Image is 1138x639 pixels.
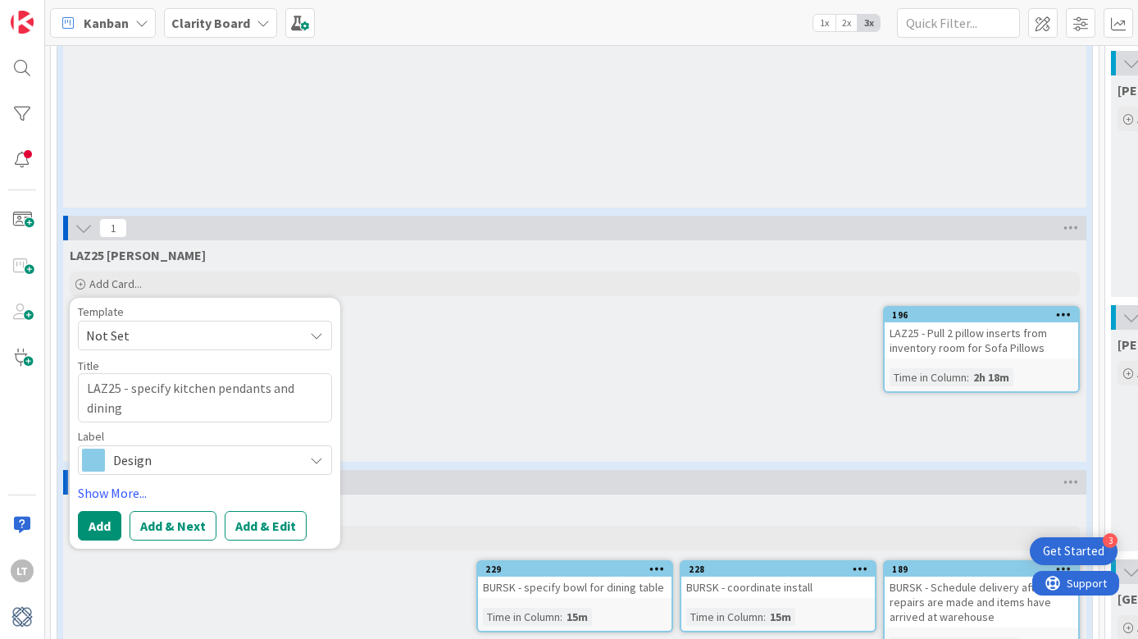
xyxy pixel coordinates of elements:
div: BURSK - Schedule delivery after repairs are made and items have arrived at warehouse [885,577,1078,628]
img: Visit kanbanzone.com [11,11,34,34]
div: 189BURSK - Schedule delivery after repairs are made and items have arrived at warehouse [885,562,1078,628]
div: LT [11,559,34,582]
span: Template [78,306,124,317]
div: 229 [485,564,671,575]
img: avatar [11,605,34,628]
a: Show More... [78,483,332,503]
div: 228BURSK - coordinate install [681,562,875,598]
a: 196LAZ25 - Pull 2 pillow inserts from inventory room for Sofa PillowsTime in Column:2h 18m [883,306,1080,393]
div: 189 [885,562,1078,577]
div: Open Get Started checklist, remaining modules: 3 [1030,537,1118,565]
span: Not Set [86,325,291,346]
span: : [967,368,969,386]
div: Time in Column [483,608,560,626]
div: 15m [766,608,795,626]
div: 228 [681,562,875,577]
button: Add [78,511,121,541]
div: 3 [1103,533,1118,548]
input: Quick Filter... [897,8,1020,38]
div: BURSK - specify bowl for dining table [478,577,671,598]
div: 229 [478,562,671,577]
span: LAZ25 Lazzaro [70,247,206,263]
span: 1x [813,15,835,31]
div: LAZ25 - Pull 2 pillow inserts from inventory room for Sofa Pillows [885,322,1078,358]
button: Add & Edit [225,511,307,541]
div: 228 [689,564,875,575]
span: Label [78,431,104,442]
div: Time in Column [686,608,763,626]
div: 196 [892,309,1078,321]
div: 196LAZ25 - Pull 2 pillow inserts from inventory room for Sofa Pillows [885,308,1078,358]
span: 2x [835,15,858,31]
span: Add Card... [89,276,142,291]
span: 3x [858,15,880,31]
span: Design [113,449,295,472]
a: 229BURSK - specify bowl for dining tableTime in Column:15m [476,560,673,632]
button: Add & Next [130,511,216,541]
div: 229BURSK - specify bowl for dining table [478,562,671,598]
div: 15m [562,608,592,626]
span: : [560,608,562,626]
span: : [763,608,766,626]
div: 189 [892,564,1078,575]
span: 1 [99,218,127,238]
span: Kanban [84,13,129,33]
div: 2h 18m [969,368,1013,386]
span: Support [34,2,75,22]
div: BURSK - coordinate install [681,577,875,598]
label: Title [78,358,99,373]
div: Get Started [1043,543,1104,559]
textarea: LAZ25 - specify kitchen pendants and dining [78,373,332,422]
a: 228BURSK - coordinate installTime in Column:15m [680,560,876,632]
b: Clarity Board [171,15,250,31]
div: Time in Column [890,368,967,386]
div: 196 [885,308,1078,322]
